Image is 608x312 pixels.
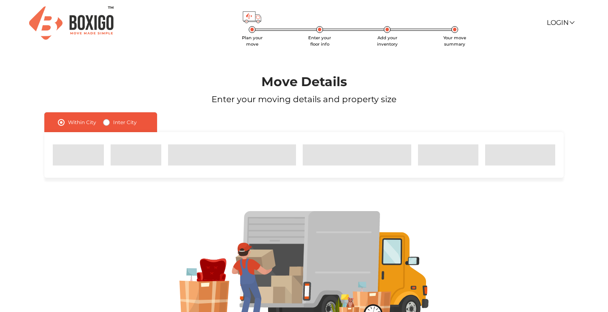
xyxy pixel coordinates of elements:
[24,93,584,106] p: Enter your moving details and property size
[113,117,137,128] label: Inter City
[443,35,466,47] span: Your move summary
[547,19,574,27] a: Login
[242,35,263,47] span: Plan your move
[308,35,331,47] span: Enter your floor info
[68,117,96,128] label: Within City
[29,6,114,40] img: Boxigo
[24,74,584,90] h1: Move Details
[377,35,398,47] span: Add your inventory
